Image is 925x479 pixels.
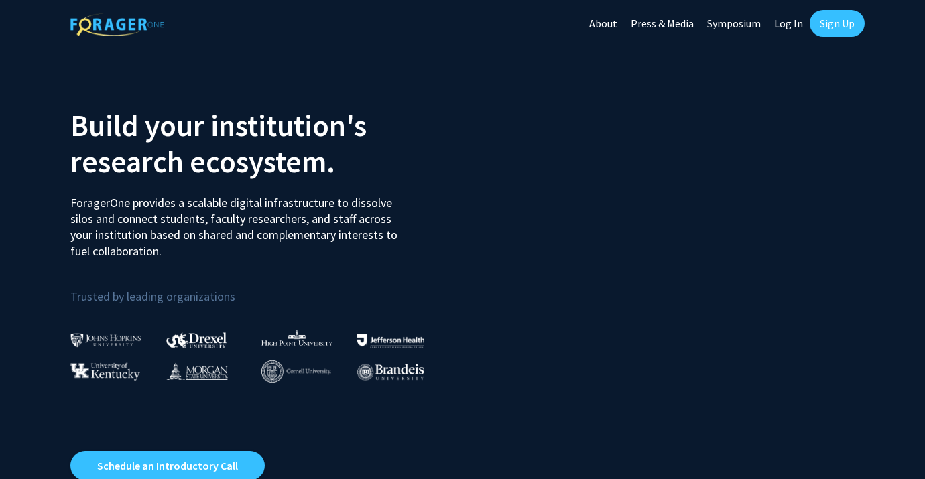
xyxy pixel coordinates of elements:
img: Brandeis University [357,364,424,381]
img: Thomas Jefferson University [357,334,424,347]
img: University of Kentucky [70,362,140,381]
img: Morgan State University [166,362,228,380]
img: Drexel University [166,332,227,348]
h2: Build your institution's research ecosystem. [70,107,452,180]
p: Trusted by leading organizations [70,270,452,307]
img: Johns Hopkins University [70,333,141,347]
img: Cornell University [261,360,331,383]
a: Sign Up [810,10,865,37]
p: ForagerOne provides a scalable digital infrastructure to dissolve silos and connect students, fac... [70,185,407,259]
img: High Point University [261,330,332,346]
img: ForagerOne Logo [70,13,164,36]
